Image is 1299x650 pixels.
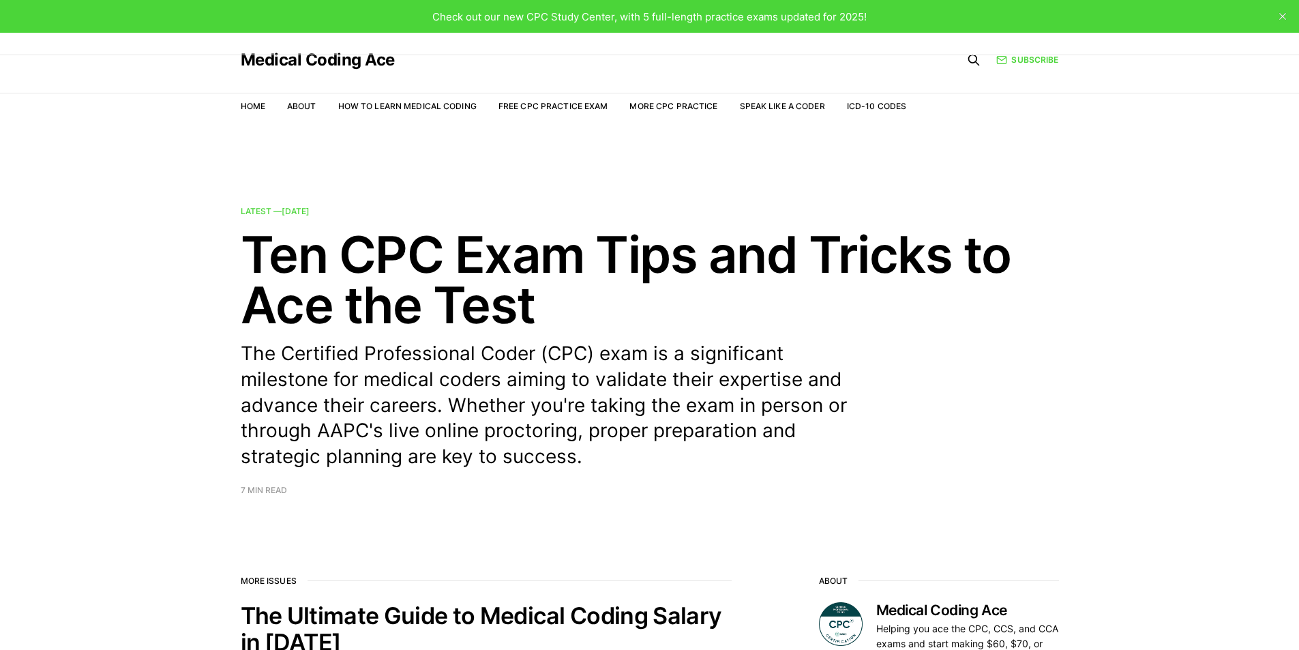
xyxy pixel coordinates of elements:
[740,101,825,111] a: Speak Like a Coder
[996,53,1058,66] a: Subscribe
[241,229,1059,330] h2: Ten CPC Exam Tips and Tricks to Ace the Test
[819,602,863,646] img: Medical Coding Ace
[876,602,1059,619] h3: Medical Coding Ace
[819,576,1059,586] h2: About
[1272,5,1294,27] button: close
[847,101,906,111] a: ICD-10 Codes
[241,341,868,470] p: The Certified Professional Coder (CPC) exam is a significant milestone for medical coders aiming ...
[287,101,316,111] a: About
[241,52,395,68] a: Medical Coding Ace
[338,101,477,111] a: How to Learn Medical Coding
[432,10,867,23] span: Check out our new CPC Study Center, with 5 full-length practice exams updated for 2025!
[282,206,310,216] time: [DATE]
[241,486,287,494] span: 7 min read
[241,206,310,216] span: Latest —
[241,101,265,111] a: Home
[241,207,1059,494] a: Latest —[DATE] Ten CPC Exam Tips and Tricks to Ace the Test The Certified Professional Coder (CPC...
[241,576,732,586] h2: More issues
[629,101,717,111] a: More CPC Practice
[498,101,608,111] a: Free CPC Practice Exam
